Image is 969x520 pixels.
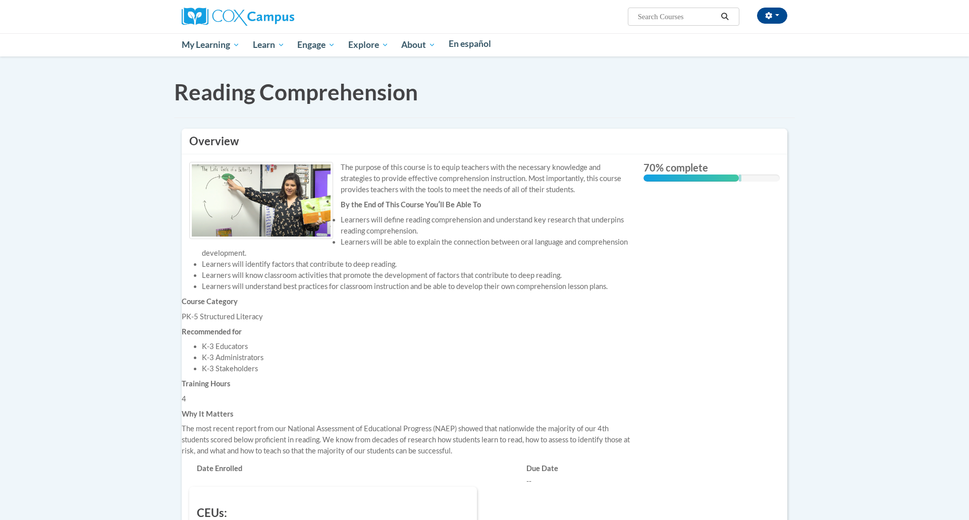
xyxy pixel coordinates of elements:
[526,476,621,487] div: --
[253,39,285,51] span: Learn
[202,270,636,281] li: Learners will know classroom activities that promote the development of factors that contribute t...
[526,464,621,473] h6: Due Date
[637,11,718,23] input: Search Courses
[643,162,780,173] label: 70% complete
[182,423,636,456] div: The most recent report from our National Assessment of Educational Progress (NAEP) showed that na...
[182,410,636,419] h6: Why It Matters
[182,379,636,388] h6: Training Hours
[202,237,636,259] li: Learners will be able to explain the connection between oral language and comprehension development.
[182,39,240,51] span: My Learning
[342,33,395,56] a: Explore
[202,281,636,292] li: Learners will understand best practices for classroom instruction and be able to develop their ow...
[182,12,294,20] a: Cox Campus
[202,214,636,237] li: Learners will define reading comprehension and understand key research that underpins reading com...
[189,162,333,239] img: Course logo image
[202,363,636,374] li: K-3 Stakeholders
[401,39,436,51] span: About
[197,464,292,473] h6: Date Enrolled
[167,33,802,56] div: Main menu
[202,341,636,352] li: K-3 Educators
[174,79,418,105] span: Reading Comprehension
[202,259,636,270] li: Learners will identify factors that contribute to deep reading.
[202,352,636,363] li: K-3 Administrators
[739,175,741,182] div: 0.001%
[348,39,389,51] span: Explore
[182,8,294,26] img: Cox Campus
[721,13,730,21] i: 
[189,162,628,195] div: The purpose of this course is to equip teachers with the necessary knowledge and strategies to pr...
[182,297,636,306] h6: Course Category
[297,39,335,51] span: Engage
[189,134,780,149] h3: Overview
[175,33,246,56] a: My Learning
[246,33,291,56] a: Learn
[182,327,636,336] h6: Recommended for
[182,393,636,405] div: 4
[182,200,636,209] h6: By the End of This Course Youʹll Be Able To
[442,33,498,54] a: En español
[643,175,739,182] div: 70% complete
[291,33,342,56] a: Engage
[395,33,443,56] a: About
[718,11,733,23] button: Search
[182,311,636,322] div: PK-5 Structured Literacy
[449,38,491,49] span: En español
[757,8,787,24] button: Account Settings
